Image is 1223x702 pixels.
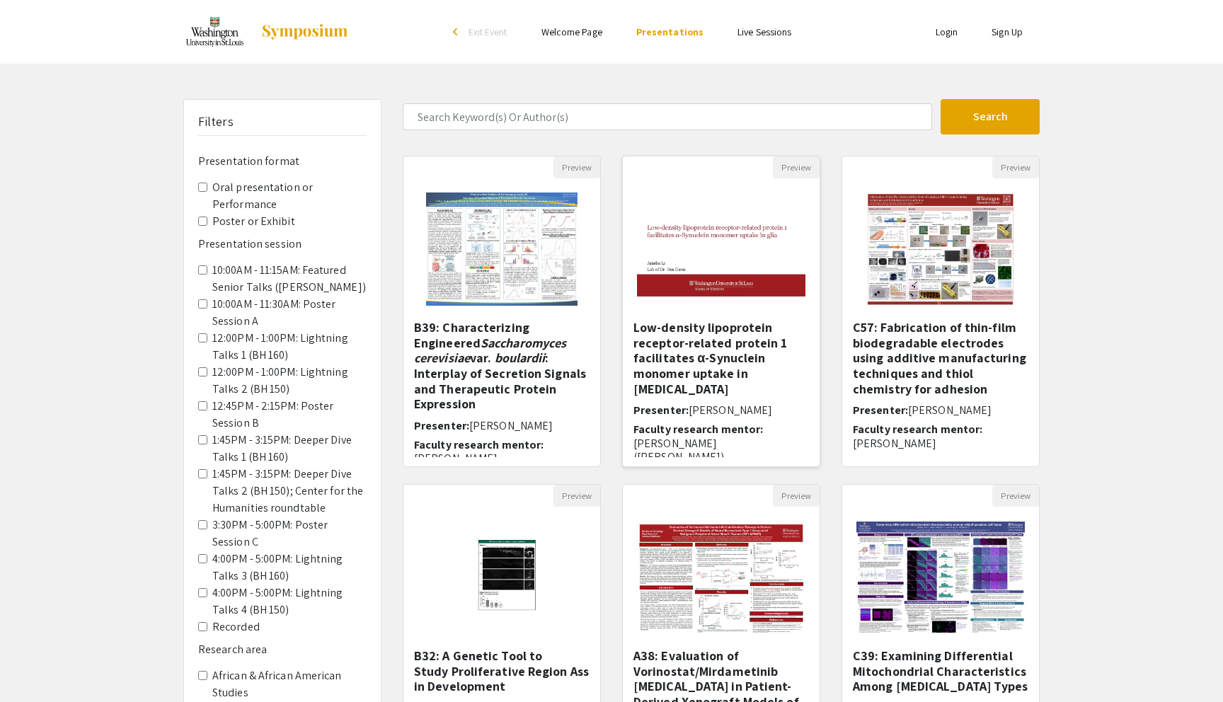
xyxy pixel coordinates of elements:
div: Open Presentation <p>C57: Fabrication of thin-film biodegradable electrodes using additive manufa... [842,156,1040,467]
label: 10:00AM - 11:15AM: Featured Senior Talks ([PERSON_NAME]) [212,262,367,296]
label: Recorded [212,618,260,635]
h6: Presentation format [198,154,367,168]
label: 1:45PM - 3:15PM: Deeper Dive Talks 1 (BH 160) [212,432,367,466]
div: Open Presentation <p><span style="color: rgb(31, 56, 100);">Low-density lipoprotein receptor-rela... [622,156,820,467]
h6: Research area [198,643,367,656]
h6: Presenter: [853,403,1028,417]
span: Faculty research mentor: [853,422,982,437]
a: Live Sessions [737,25,791,38]
button: Preview [773,156,820,178]
img: <p>C57: Fabrication of thin-film biodegradable electrodes using additive manufacturing techniques... [853,178,1028,320]
label: 10:00AM - 11:30AM: Poster Session A [212,296,367,330]
h5: B32: A Genetic Tool to Study Proliferative Region Associated [MEDICAL_DATA] in Development [414,648,590,694]
label: 4:00PM - 5:00PM: Lightning Talks 4 (BH 150) [212,585,367,618]
img: Symposium by ForagerOne [260,23,349,40]
label: 1:45PM - 3:15PM: Deeper Dive Talks 2 (BH 150); Center for the Humanities roundtable [212,466,367,517]
button: Search [941,99,1040,134]
a: Login [936,25,958,38]
button: Preview [553,485,600,507]
p: [PERSON_NAME] [853,437,1028,450]
img: <p>C39: Examining Differential Mitochondrial Characteristics Among Retinal Ganglion Cell Types</p> [842,507,1039,648]
h5: C57: Fabrication of thin-film biodegradable electrodes using additive manufacturing techniques an... [853,320,1028,396]
span: Exit Event [469,25,507,38]
label: 12:00PM - 1:00PM: Lightning Talks 2 (BH 150) [212,364,367,398]
button: Preview [773,485,820,507]
span: [PERSON_NAME] [469,418,553,433]
a: Presentations [636,25,704,38]
h5: Low-density lipoprotein receptor-related protein 1 facilitates α-Synuclein monomer uptake in [MED... [633,320,809,396]
p: [PERSON_NAME] ([PERSON_NAME]) [PERSON_NAME] [633,437,809,478]
h5: B39: Characterizing Engineered var. : Interplay of Secretion Signals and Therapeutic Protein Expr... [414,320,590,412]
p: [PERSON_NAME] [414,451,590,465]
img: <p><span style="color: rgb(31, 56, 100);">Low-density lipoprotein receptor-related protein 1 faci... [623,188,820,311]
a: Welcome Page [541,25,602,38]
label: 3:30PM - 5:00PM: Poster Session C [212,517,367,551]
span: Faculty research mentor: [633,422,763,437]
img: <p><strong>B39: Characterizing Engineered <em>Saccharomyces cerevisiae </em>var.</strong><em> </e... [412,178,591,320]
label: 12:45PM - 2:15PM: Poster Session B [212,398,367,432]
img: <p>A38: Evaluation of Vorinostat/Mirdametinib Combination Therapy in Patient-Derived Xenograft Mo... [623,507,820,648]
h5: C39: Examining Differential Mitochondrial Characteristics Among [MEDICAL_DATA] Types [853,648,1028,694]
em: Saccharomyces cerevisiae [414,335,566,367]
label: African & African American Studies [212,667,367,701]
label: 12:00PM - 1:00PM: Lightning Talks 1 (BH 160) [212,330,367,364]
img: <p>B32: A Genetic&nbsp;Tool to Study&nbsp;Proliferative&nbsp;Region&nbsp;Associated&nbsp;Microgli... [414,507,589,648]
span: Faculty research mentor: [414,437,544,452]
button: Preview [992,156,1039,178]
h6: Presentation session [198,237,367,251]
input: Search Keyword(s) Or Author(s) [403,103,932,130]
div: arrow_back_ios [453,28,461,36]
iframe: Chat [11,638,60,691]
button: Preview [553,156,600,178]
button: Preview [992,485,1039,507]
h6: Presenter: [633,403,809,417]
span: [PERSON_NAME] [689,403,772,418]
label: 4:00PM - 5:00PM: Lightning Talks 3 (BH 160) [212,551,367,585]
label: Oral presentation or Performance [212,179,367,213]
span: [PERSON_NAME] [908,403,992,418]
img: Spring 2024 Undergraduate Research Symposium [183,14,246,50]
h6: Presenter: [414,419,590,432]
div: Open Presentation <p><strong>B39: Characterizing Engineered <em>Saccharomyces cerevisiae </em>var... [403,156,601,467]
h5: Filters [198,114,234,130]
a: Spring 2024 Undergraduate Research Symposium [183,14,349,50]
a: Sign Up [992,25,1023,38]
label: Poster or Exhibit [212,213,295,230]
em: boulardii [495,350,546,366]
